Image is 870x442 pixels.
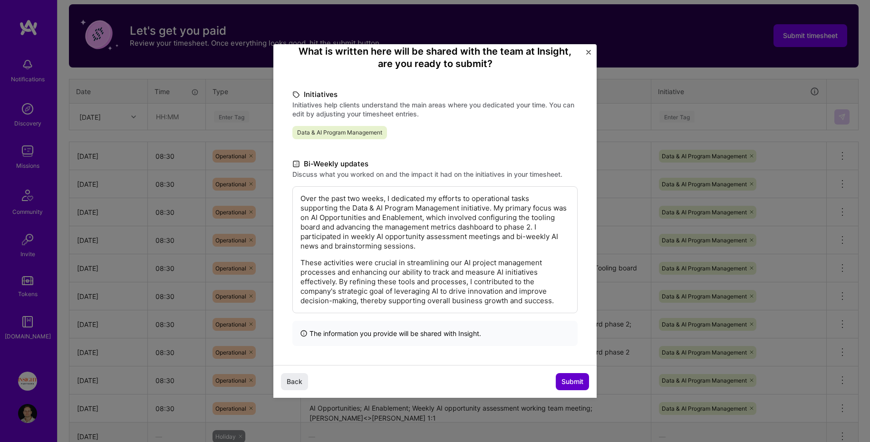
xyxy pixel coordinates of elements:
label: Initiatives [292,89,578,100]
button: Back [281,373,308,390]
i: icon TagBlack [292,89,300,100]
h4: What is written here will be shared with the team at Insight , are you ready to submit? [292,45,578,70]
p: Over the past two weeks, I dedicated my efforts to operational tasks supporting the Data & AI Pro... [300,194,570,251]
p: These activities were crucial in streamlining our AI project management processes and enhancing o... [300,258,570,306]
button: Close [586,50,591,60]
label: Bi-Weekly updates [292,158,578,170]
div: The information you provide will be shared with Insight . [292,321,578,346]
i: icon InfoBlack [300,328,308,338]
span: Back [287,377,302,386]
span: Submit [561,377,583,386]
label: Initiatives help clients understand the main areas where you dedicated your time. You can edit by... [292,100,578,118]
button: Submit [556,373,589,390]
i: icon DocumentBlack [292,159,300,170]
span: Data & AI Program Management [292,126,387,139]
label: Discuss what you worked on and the impact it had on the initiatives in your timesheet. [292,170,578,179]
